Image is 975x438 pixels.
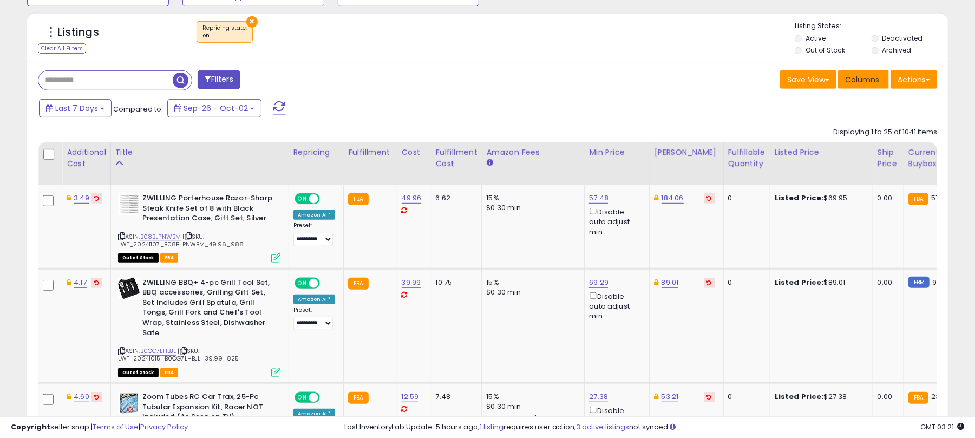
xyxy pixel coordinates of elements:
a: 53.21 [662,391,679,402]
div: Amazon AI * [293,295,336,304]
label: Deactivated [882,34,923,43]
span: All listings that are currently out of stock and unavailable for purchase on Amazon [118,253,159,263]
small: FBA [348,193,368,205]
small: FBA [348,392,368,404]
span: Compared to: [113,104,163,114]
div: 0 [728,278,762,287]
div: Ship Price [878,147,899,169]
a: B0CG7LHBJL [140,347,176,356]
button: × [246,16,258,28]
div: 15% [486,278,576,287]
div: Preset: [293,306,336,331]
div: $0.30 min [486,287,576,297]
span: | SKU: LWT_20241107_B08BLPNWBM_49.96_988 [118,232,244,249]
div: Clear All Filters [38,43,86,54]
a: B08BLPNWBM [140,232,181,241]
b: ZWILLING Porterhouse Razor-Sharp Steak Knife Set of 8 with Black Presentation Case, Gift Set, Silver [142,193,274,226]
div: Repricing [293,147,339,158]
img: 41ey5-kLuGL._SL40_.jpg [118,193,140,215]
div: 15% [486,392,576,402]
a: 27.38 [589,391,608,402]
h5: Listings [57,25,99,40]
div: ASIN: [118,193,280,262]
button: Save View [780,70,836,89]
a: 4.17 [74,277,87,288]
span: Columns [845,74,879,85]
a: Terms of Use [93,422,139,432]
div: Min Price [589,147,645,158]
div: $69.95 [775,193,865,203]
a: Privacy Policy [140,422,188,432]
span: Sep-26 - Oct-02 [184,103,248,114]
span: OFF [318,194,335,204]
a: 89.01 [662,277,679,288]
span: 23.88 [931,391,951,402]
a: 57.48 [589,193,608,204]
a: 49.96 [402,193,422,204]
div: 0.00 [878,278,895,287]
span: FBA [160,368,179,377]
span: Last 7 Days [55,103,98,114]
div: Disable auto adjust min [589,290,641,322]
a: 1 listing [480,422,503,432]
div: 0 [728,193,762,203]
div: Listed Price [775,147,868,158]
button: Sep-26 - Oct-02 [167,99,261,117]
span: OFF [318,278,335,287]
img: 41kWon9yuLL._SL40_.jpg [118,278,140,299]
div: 7.48 [436,392,474,402]
a: 4.60 [74,391,89,402]
div: 10.75 [436,278,474,287]
div: 6.62 [436,193,474,203]
div: $0.30 min [486,203,576,213]
span: ON [296,393,309,402]
div: Fulfillment Cost [436,147,477,169]
div: Disable auto adjust min [589,404,641,436]
label: Archived [882,45,912,55]
small: FBM [908,277,930,288]
a: 12.59 [402,391,419,402]
div: 0.00 [878,392,895,402]
div: $0.30 min [486,402,576,411]
button: Last 7 Days [39,99,112,117]
b: Listed Price: [775,277,824,287]
div: Amazon Fees [486,147,580,158]
button: Actions [891,70,937,89]
span: ON [296,194,309,204]
a: 69.29 [589,277,608,288]
div: Fulfillable Quantity [728,147,765,169]
div: ASIN: [118,278,280,376]
a: 39.99 [402,277,421,288]
div: seller snap | | [11,422,188,433]
div: $27.38 [775,392,865,402]
span: 57 [931,193,939,203]
a: 184.06 [662,193,684,204]
span: ON [296,278,309,287]
button: Columns [838,70,889,89]
div: Disable auto adjust min [589,206,641,237]
b: Listed Price: [775,391,824,402]
span: 2025-10-10 03:21 GMT [920,422,964,432]
div: Amazon AI * [293,210,336,220]
small: FBA [908,392,928,404]
div: 0 [728,392,762,402]
div: 15% [486,193,576,203]
div: Additional Cost [67,147,106,169]
small: FBA [348,278,368,290]
img: 516SE5PvH-L._SL40_.jpg [118,392,140,414]
button: Filters [198,70,240,89]
span: FBA [160,253,179,263]
div: Fulfillment [348,147,392,158]
div: Displaying 1 to 25 of 1041 items [833,127,937,138]
div: Last InventoryLab Update: 5 hours ago, requires user action, not synced. [344,422,964,433]
div: 0.00 [878,193,895,203]
div: [PERSON_NAME] [654,147,718,158]
b: Zoom Tubes RC Car Trax, 25-Pc Tubular Expansion Kit, Racer NOT Included (As Seen on TV) [142,392,274,425]
b: ZWILLING BBQ+ 4-pc Grill Tool Set, BBQ accessories, Grilling Gift Set, Set Includes Grill Spatula... [142,278,274,341]
div: on [202,32,247,40]
small: Amazon Fees. [486,158,493,168]
a: 3 active listings [576,422,629,432]
span: Repricing state : [202,24,247,40]
strong: Copyright [11,422,50,432]
div: $89.01 [775,278,865,287]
